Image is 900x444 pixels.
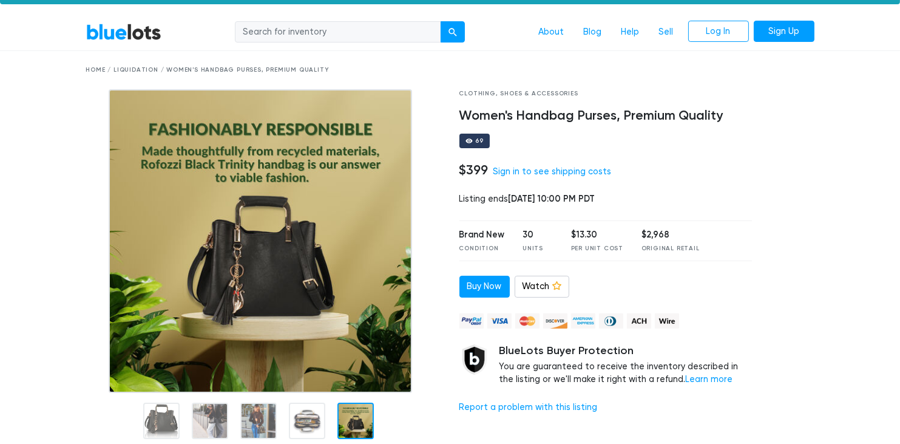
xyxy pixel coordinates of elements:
div: Brand New [459,228,505,242]
a: Learn more [686,374,733,384]
div: $2,968 [641,228,700,242]
img: american_express-ae2a9f97a040b4b41f6397f7637041a5861d5f99d0716c09922aba4e24c8547d.png [571,313,595,329]
a: Report a problem with this listing [459,402,598,412]
div: $13.30 [571,228,623,242]
img: ach-b7992fed28a4f97f893c574229be66187b9afb3f1a8d16a4691d3d3140a8ab00.png [627,313,651,329]
div: 30 [523,228,553,242]
a: Blog [574,21,612,44]
h4: Women's Handbag Purses, Premium Quality [459,108,753,124]
div: Condition [459,244,505,253]
div: 69 [476,138,484,144]
div: Units [523,244,553,253]
img: visa-79caf175f036a155110d1892330093d4c38f53c55c9ec9e2c3a54a56571784bb.png [487,313,512,329]
img: discover-82be18ecfda2d062aad2762c1ca80e2d36a4073d45c9e0ffae68cd515fbd3d32.png [543,313,567,329]
input: Search for inventory [235,21,441,43]
img: buyer_protection_shield-3b65640a83011c7d3ede35a8e5a80bfdfaa6a97447f0071c1475b91a4b0b3d01.png [459,344,490,375]
a: Sign Up [754,21,814,43]
a: About [529,21,574,44]
img: wire-908396882fe19aaaffefbd8e17b12f2f29708bd78693273c0e28e3a24408487f.png [655,313,679,329]
img: mastercard-42073d1d8d11d6635de4c079ffdb20a4f30a903dc55d1612383a1b395dd17f39.png [515,313,540,329]
img: diners_club-c48f30131b33b1bb0e5d0e2dbd43a8bea4cb12cb2961413e2f4250e06c020426.png [599,313,623,329]
img: b64ecfad-1067-4edf-95e3-4e216dde0931-1731293351.jpg [109,89,412,393]
div: Clothing, Shoes & Accessories [459,89,753,98]
a: Help [612,21,649,44]
a: Sell [649,21,683,44]
img: paypal_credit-80455e56f6e1299e8d57f40c0dcee7b8cd4ae79b9eccbfc37e2480457ba36de9.png [459,313,484,329]
h4: $399 [459,162,489,178]
div: Per Unit Cost [571,244,623,253]
a: Buy Now [459,276,510,298]
a: Sign in to see shipping costs [493,166,612,177]
span: [DATE] 10:00 PM PDT [509,193,595,204]
h5: BlueLots Buyer Protection [499,344,753,358]
div: Original Retail [641,244,700,253]
div: Listing ends [459,193,753,206]
div: You are guaranteed to receive the inventory described in the listing or we'll make it right with ... [499,344,753,386]
a: Watch [515,276,569,298]
a: Log In [688,21,749,43]
div: Home / Liquidation / Women's Handbag Purses, Premium Quality [86,66,814,75]
a: BlueLots [86,23,161,41]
